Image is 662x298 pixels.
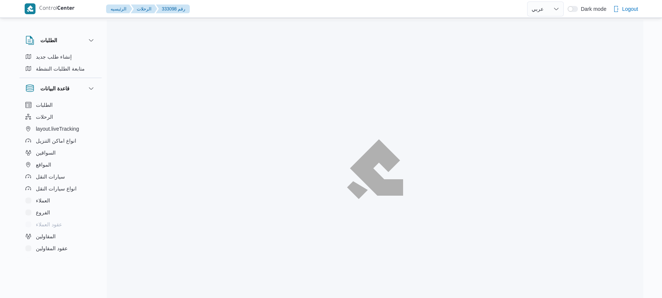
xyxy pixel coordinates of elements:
span: المقاولين [36,232,56,241]
span: layout.liveTracking [36,124,79,133]
span: متابعة الطلبات النشطة [36,64,85,73]
button: قاعدة البيانات [25,84,96,93]
span: السواقين [36,148,56,157]
span: انواع سيارات النقل [36,184,77,193]
b: Center [57,6,75,12]
button: عقود العملاء [22,218,99,230]
button: سيارات النقل [22,171,99,183]
button: 333098 رقم [156,4,190,13]
div: قاعدة البيانات [19,99,102,261]
span: الرحلات [36,112,53,121]
span: إنشاء طلب جديد [36,52,72,61]
span: الفروع [36,208,50,217]
img: X8yXhbKr1z7QwAAAABJRU5ErkJggg== [25,3,35,14]
img: ILLA Logo [351,144,399,195]
span: الطلبات [36,100,53,109]
button: انواع سيارات النقل [22,183,99,195]
span: عقود المقاولين [36,244,68,253]
button: الطلبات [25,36,96,45]
span: Logout [622,4,638,13]
div: الطلبات [19,51,102,78]
span: المواقع [36,160,51,169]
span: العملاء [36,196,50,205]
button: layout.liveTracking [22,123,99,135]
button: Logout [610,1,641,16]
span: انواع اماكن التنزيل [36,136,76,145]
button: متابعة الطلبات النشطة [22,63,99,75]
span: Dark mode [578,6,606,12]
h3: قاعدة البيانات [40,84,69,93]
span: عقود العملاء [36,220,62,229]
button: الطلبات [22,99,99,111]
button: المواقع [22,159,99,171]
button: انواع اماكن التنزيل [22,135,99,147]
button: المقاولين [22,230,99,242]
button: إنشاء طلب جديد [22,51,99,63]
button: الرئيسيه [106,4,132,13]
span: اجهزة التليفون [36,256,67,265]
button: الرحلات [131,4,157,13]
button: السواقين [22,147,99,159]
button: عقود المقاولين [22,242,99,254]
button: العملاء [22,195,99,207]
button: اجهزة التليفون [22,254,99,266]
span: سيارات النقل [36,172,65,181]
h3: الطلبات [40,36,57,45]
button: الرحلات [22,111,99,123]
button: الفروع [22,207,99,218]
